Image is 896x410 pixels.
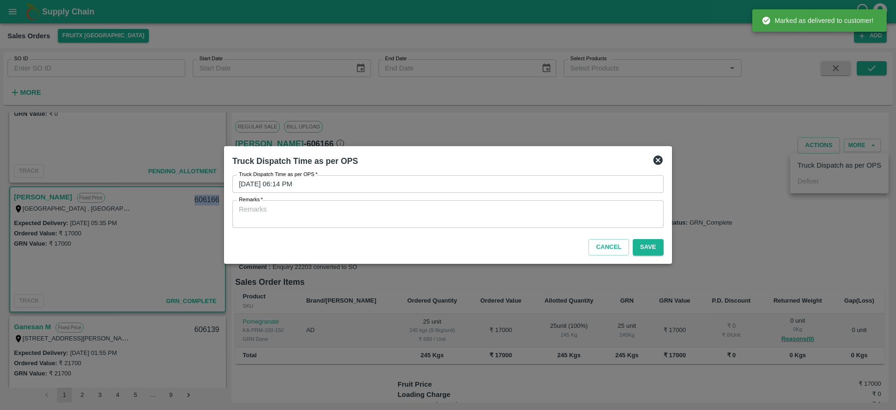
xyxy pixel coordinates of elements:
[239,171,317,178] label: Truck Dispatch Time as per OPS
[588,239,629,255] button: Cancel
[232,175,657,193] input: Choose date, selected date is Sep 30, 2025
[239,196,263,204] label: Remarks
[232,156,358,166] b: Truck Dispatch Time as per OPS
[633,239,664,255] button: Save
[762,12,874,29] div: Marked as delivered to customer!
